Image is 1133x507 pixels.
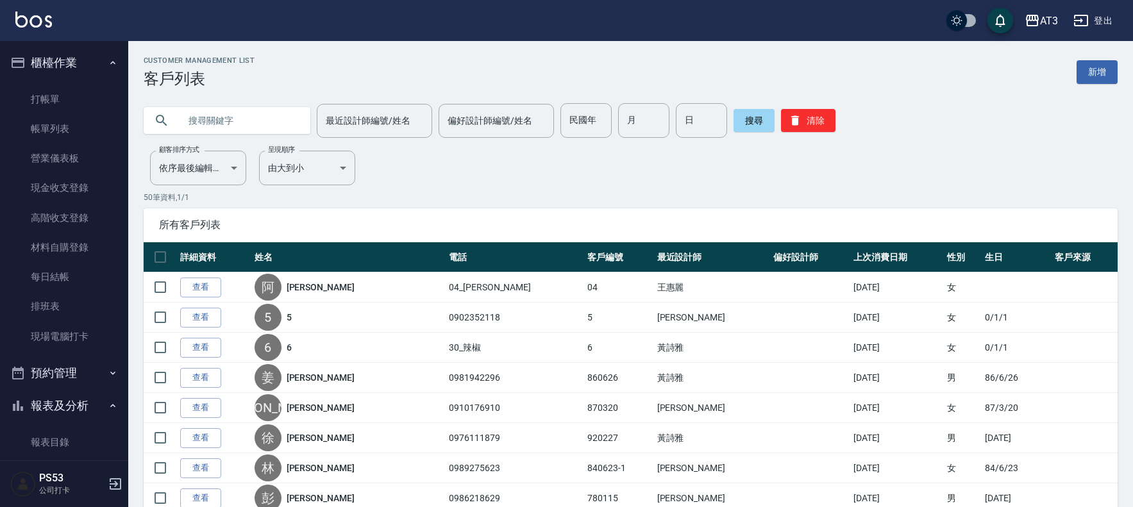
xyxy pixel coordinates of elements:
a: 排班表 [5,292,123,321]
td: 84/6/23 [982,453,1052,483]
input: 搜尋關鍵字 [180,103,300,138]
td: [PERSON_NAME] [654,303,771,333]
td: 黃詩雅 [654,333,771,363]
td: [DATE] [850,303,944,333]
p: 50 筆資料, 1 / 1 [144,192,1118,203]
a: 現金收支登錄 [5,173,123,203]
td: 04_[PERSON_NAME] [446,272,584,303]
button: 報表及分析 [5,389,123,422]
td: [PERSON_NAME] [654,393,771,423]
td: 女 [944,453,982,483]
button: 櫃檯作業 [5,46,123,79]
a: 營業儀表板 [5,144,123,173]
td: 5 [584,303,654,333]
td: 男 [944,423,982,453]
th: 最近設計師 [654,242,771,272]
button: save [987,8,1013,33]
button: 預約管理 [5,356,123,390]
td: 840623-1 [584,453,654,483]
th: 客戶來源 [1052,242,1118,272]
div: 由大到小 [259,151,355,185]
label: 呈現順序 [268,145,295,154]
a: 查看 [180,368,221,388]
td: 0989275623 [446,453,584,483]
img: Person [10,471,36,497]
a: 高階收支登錄 [5,203,123,233]
td: [DATE] [850,453,944,483]
td: 黃詩雅 [654,423,771,453]
h5: PS53 [39,472,105,485]
a: [PERSON_NAME] [287,461,355,474]
a: 查看 [180,278,221,297]
td: 0902352118 [446,303,584,333]
th: 姓名 [251,242,446,272]
td: 女 [944,303,982,333]
a: [PERSON_NAME] [287,371,355,384]
td: 870320 [584,393,654,423]
td: 860626 [584,363,654,393]
a: 打帳單 [5,85,123,114]
td: 女 [944,333,982,363]
a: 新增 [1077,60,1118,84]
div: 阿 [255,274,281,301]
th: 電話 [446,242,584,272]
a: 店家日報表 [5,457,123,486]
td: [DATE] [850,393,944,423]
td: 0/1/1 [982,333,1052,363]
td: [DATE] [850,272,944,303]
a: 5 [287,311,292,324]
td: [DATE] [850,333,944,363]
a: 現場電腦打卡 [5,322,123,351]
button: 搜尋 [734,109,775,132]
td: 87/3/20 [982,393,1052,423]
button: AT3 [1020,8,1063,34]
h2: Customer Management List [144,56,255,65]
td: [DATE] [850,423,944,453]
td: 男 [944,363,982,393]
h3: 客戶列表 [144,70,255,88]
th: 偏好設計師 [770,242,850,272]
a: 查看 [180,458,221,478]
td: 0976111879 [446,423,584,453]
th: 客戶編號 [584,242,654,272]
a: 查看 [180,338,221,358]
th: 上次消費日期 [850,242,944,272]
td: 04 [584,272,654,303]
button: 登出 [1068,9,1118,33]
a: 查看 [180,428,221,448]
td: 6 [584,333,654,363]
td: [DATE] [850,363,944,393]
a: 材料自購登錄 [5,233,123,262]
a: [PERSON_NAME] [287,281,355,294]
th: 生日 [982,242,1052,272]
button: 清除 [781,109,835,132]
td: 黃詩雅 [654,363,771,393]
td: [DATE] [982,423,1052,453]
td: 0910176910 [446,393,584,423]
td: 女 [944,393,982,423]
td: 86/6/26 [982,363,1052,393]
a: 報表目錄 [5,428,123,457]
th: 詳細資料 [177,242,251,272]
div: 5 [255,304,281,331]
div: 姜 [255,364,281,391]
a: [PERSON_NAME] [287,431,355,444]
div: 6 [255,334,281,361]
td: 女 [944,272,982,303]
label: 顧客排序方式 [159,145,199,154]
td: 0/1/1 [982,303,1052,333]
td: 0981942296 [446,363,584,393]
a: 每日結帳 [5,262,123,292]
div: 徐 [255,424,281,451]
img: Logo [15,12,52,28]
div: 依序最後編輯時間 [150,151,246,185]
a: [PERSON_NAME] [287,492,355,504]
th: 性別 [944,242,982,272]
td: [PERSON_NAME] [654,453,771,483]
td: 30_辣椒 [446,333,584,363]
a: 查看 [180,398,221,418]
td: 920227 [584,423,654,453]
div: AT3 [1040,13,1058,29]
a: [PERSON_NAME] [287,401,355,414]
div: 林 [255,454,281,481]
